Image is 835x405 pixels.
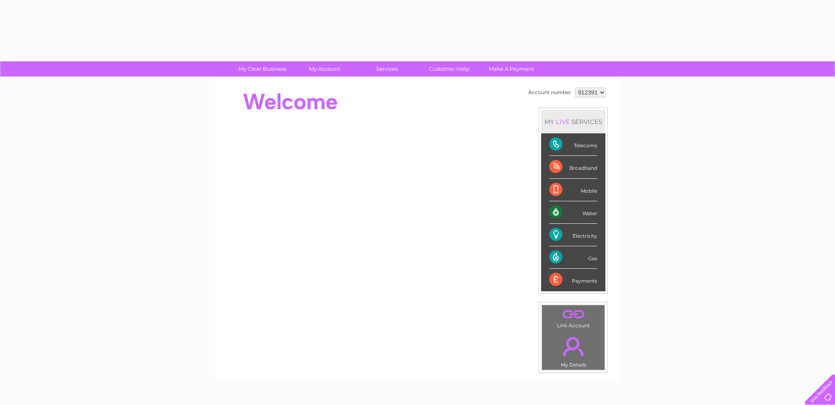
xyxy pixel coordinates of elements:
[415,61,483,76] a: Customer Help
[541,110,605,133] div: MY SERVICES
[554,118,571,126] div: LIVE
[478,61,545,76] a: Make A Payment
[549,246,597,269] div: Gas
[544,307,603,322] a: .
[549,224,597,246] div: Electricity
[549,133,597,156] div: Telecoms
[549,269,597,291] div: Payments
[544,332,603,361] a: .
[549,156,597,178] div: Broadband
[229,61,296,76] a: My Clear Business
[526,85,573,99] td: Account number
[542,305,605,331] td: Link Account
[291,61,359,76] a: My Account
[549,201,597,224] div: Water
[549,179,597,201] div: Mobile
[353,61,421,76] a: Services
[542,330,605,370] td: My Details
